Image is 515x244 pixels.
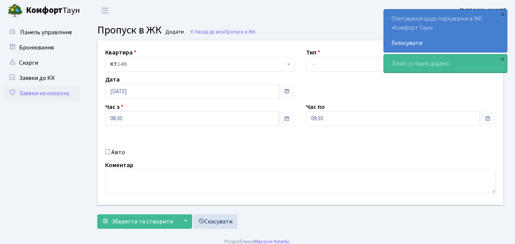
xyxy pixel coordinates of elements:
[105,48,136,57] label: Квартира
[499,55,506,63] div: ×
[4,55,80,70] a: Скарги
[105,75,120,84] label: Дата
[4,70,80,86] a: Заявки до КК
[193,214,237,229] a: Скасувати
[110,61,117,68] b: КТ
[384,54,507,73] div: Запис успішно додано.
[105,161,133,170] label: Коментар
[306,48,320,57] label: Тип
[8,3,23,18] img: logo.png
[4,25,80,40] a: Панель управління
[460,6,506,15] a: [PERSON_NAME]
[112,217,173,226] span: Зберегти та створити
[105,57,295,72] span: <b>КТ</b>&nbsp;&nbsp;&nbsp;&nbsp;2-69
[384,10,507,52] div: Опитування щодо паркування в ЖК «Комфорт Таун»
[164,29,186,35] small: Додати .
[4,86,80,101] a: Заявки на охорону
[105,102,124,112] label: Час з
[97,22,162,38] span: Пропуск в ЖК
[95,4,114,17] button: Переключити навігацію
[110,61,285,68] span: <b>КТ</b>&nbsp;&nbsp;&nbsp;&nbsp;2-69
[26,4,80,17] span: Таун
[111,148,125,157] label: Авто
[499,10,506,18] div: ×
[20,28,72,37] span: Панель управління
[306,102,325,112] label: Час по
[97,214,178,229] button: Зберегти та створити
[391,38,499,48] a: Голосувати
[4,40,80,55] a: Бронювання
[189,28,256,35] a: Назад до всіхПропуск в ЖК
[225,28,256,35] span: Пропуск в ЖК
[26,4,63,16] b: Комфорт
